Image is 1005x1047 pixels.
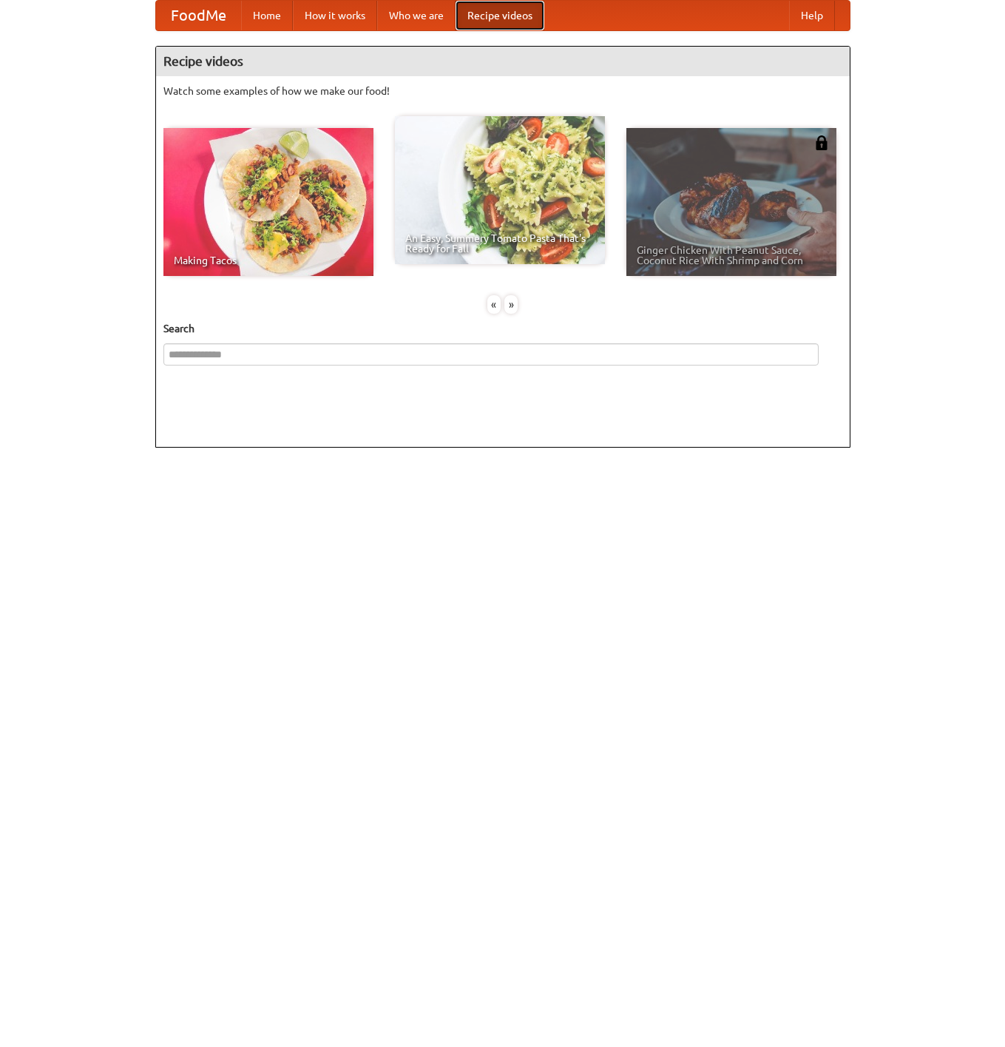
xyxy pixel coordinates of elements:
img: 483408.png [814,135,829,150]
h5: Search [163,321,842,336]
h4: Recipe videos [156,47,850,76]
div: » [504,295,518,314]
span: Making Tacos [174,255,363,266]
a: Help [789,1,835,30]
a: Home [241,1,293,30]
a: Making Tacos [163,128,373,276]
p: Watch some examples of how we make our food! [163,84,842,98]
div: « [487,295,501,314]
a: How it works [293,1,377,30]
a: FoodMe [156,1,241,30]
span: An Easy, Summery Tomato Pasta That's Ready for Fall [405,233,595,254]
a: Recipe videos [456,1,544,30]
a: Who we are [377,1,456,30]
a: An Easy, Summery Tomato Pasta That's Ready for Fall [395,116,605,264]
